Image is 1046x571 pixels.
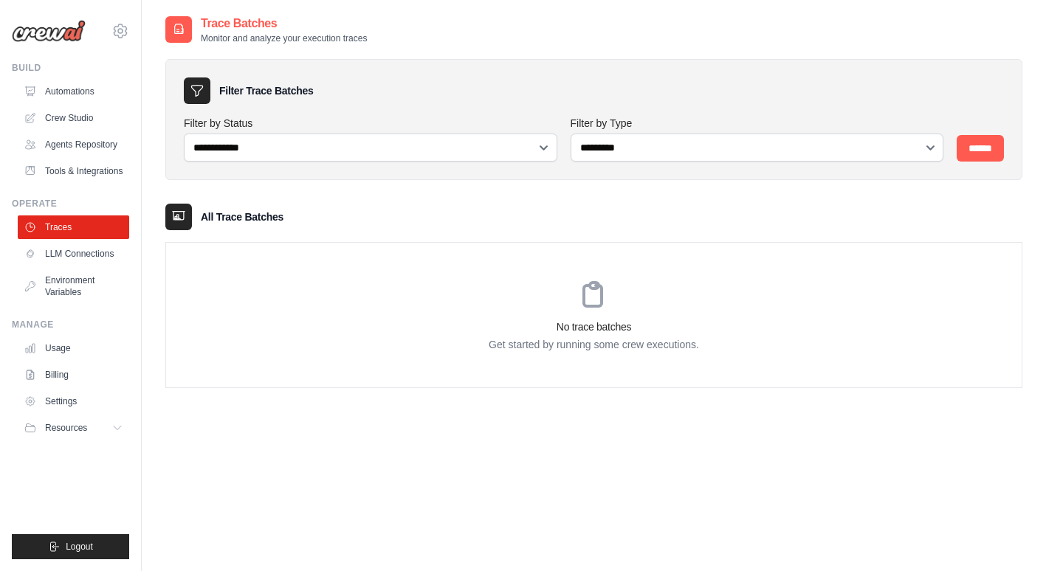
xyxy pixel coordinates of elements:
[18,106,129,130] a: Crew Studio
[184,116,559,131] label: Filter by Status
[18,159,129,183] a: Tools & Integrations
[12,20,86,42] img: Logo
[166,319,1022,334] h3: No trace batches
[18,215,129,239] a: Traces
[12,198,129,210] div: Operate
[12,319,129,331] div: Manage
[12,534,129,559] button: Logout
[18,80,129,103] a: Automations
[18,416,129,440] button: Resources
[166,337,1022,352] p: Get started by running some crew executions.
[201,15,367,32] h2: Trace Batches
[18,269,129,304] a: Environment Variables
[201,32,367,44] p: Monitor and analyze your execution traces
[18,133,129,156] a: Agents Repository
[45,422,87,434] span: Resources
[66,541,93,553] span: Logout
[571,116,946,131] label: Filter by Type
[18,242,129,266] a: LLM Connections
[219,83,313,98] h3: Filter Trace Batches
[12,62,129,74] div: Build
[201,210,283,224] h3: All Trace Batches
[18,336,129,360] a: Usage
[18,363,129,387] a: Billing
[18,390,129,413] a: Settings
